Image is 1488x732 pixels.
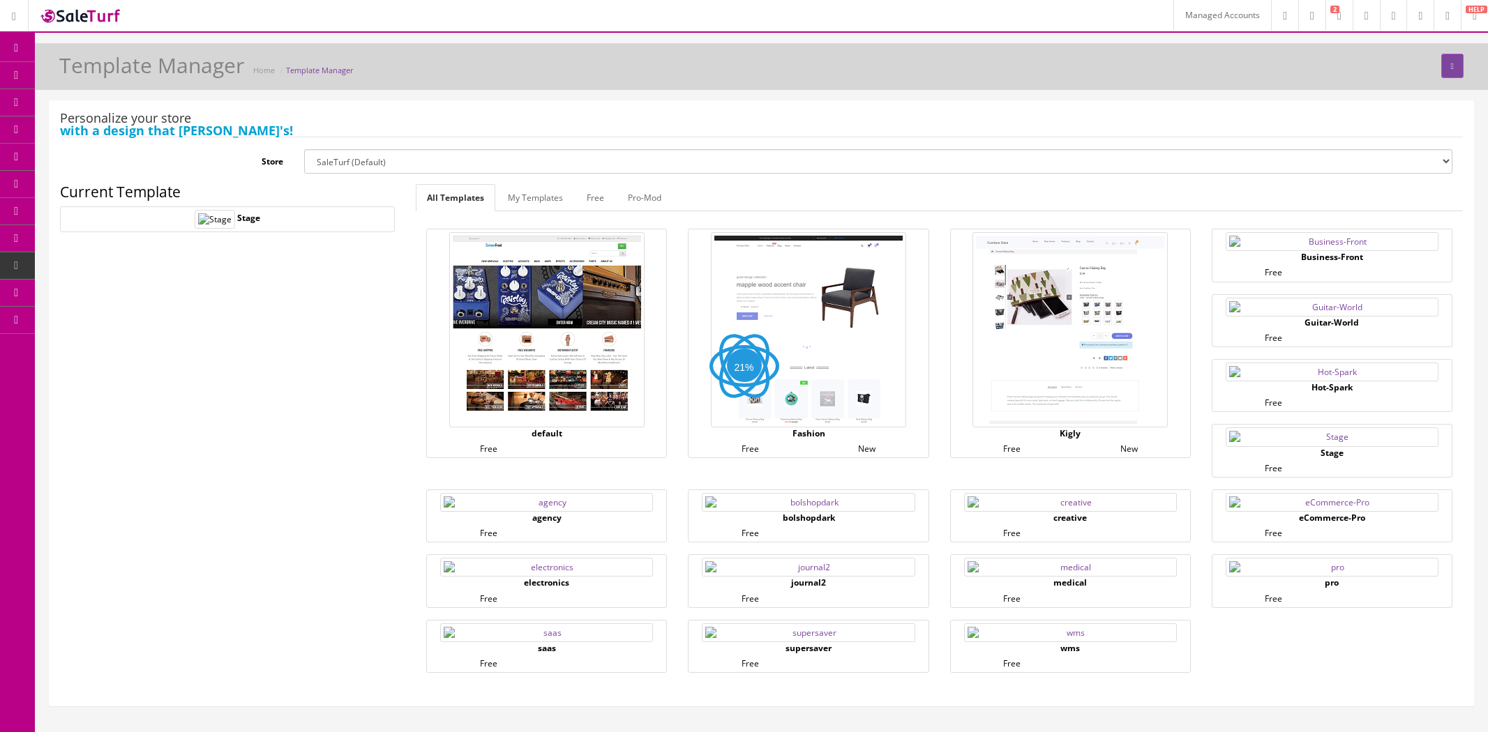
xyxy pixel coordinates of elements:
[430,443,547,455] div: Free
[1215,593,1332,604] div: Free
[1466,6,1487,13] span: HELP
[954,527,1071,539] div: Free
[1215,527,1332,539] div: Free
[954,593,1071,604] div: Free
[1226,363,1438,381] img: Hot-Spark
[1060,642,1080,654] label: wms
[430,527,547,539] div: Free
[524,577,569,588] label: electronics
[954,443,1071,455] div: Free
[1215,332,1332,344] div: Free
[532,427,562,439] label: default
[253,65,275,75] a: Home
[60,112,1463,137] legend: Personalize your store
[416,184,495,211] a: All Templates
[809,443,926,455] div: New
[1305,317,1359,328] label: Guitar-World
[786,642,832,654] label: supersaver
[792,427,825,439] label: Fashion
[1053,512,1087,524] label: creative
[1226,558,1438,577] img: pro
[702,558,915,577] img: journal2
[1226,232,1438,251] img: Business-Front
[1215,462,1332,474] div: Free
[691,443,809,455] div: Free
[964,558,1177,577] img: medical
[60,184,395,200] h3: Current Template
[1299,512,1365,524] label: eCommerce-Pro
[964,493,1177,512] img: creative
[59,54,244,77] h1: Template Manager
[711,232,906,427] img: Fashion
[1312,381,1353,393] label: Hot-Spark
[691,593,809,604] div: Free
[1301,251,1363,263] label: Business-Front
[1053,577,1087,588] label: medical
[1226,298,1438,317] img: Guitar-World
[1226,493,1438,512] img: eCommerce-Pro
[691,657,809,669] div: Free
[1215,266,1332,278] div: Free
[532,512,562,524] label: agency
[39,6,123,25] img: SaleTurf
[440,623,653,642] img: saas
[449,232,645,427] img: default
[964,623,1177,642] img: wms
[286,65,354,75] a: Template Manager
[497,184,574,211] a: My Templates
[972,232,1168,427] img: Kigly
[440,558,653,577] img: electronics
[60,149,294,168] label: Store
[702,623,915,642] img: supersaver
[1060,427,1081,439] label: Kigly
[1321,447,1344,459] label: Stage
[195,210,235,229] img: Stage
[954,657,1071,669] div: Free
[1325,577,1339,588] label: pro
[691,527,809,539] div: Free
[440,493,653,512] img: agency
[791,577,826,588] label: journal2
[1226,427,1438,446] img: Stage
[702,493,915,512] img: bolshopdark
[576,184,615,211] a: Free
[1330,6,1339,13] span: 2
[1215,397,1332,409] div: Free
[783,512,835,524] label: bolshopdark
[237,212,260,224] label: Stage
[60,124,1463,137] span: with a design that [PERSON_NAME]'s!
[430,657,547,669] div: Free
[1070,443,1187,455] div: New
[430,593,547,604] div: Free
[538,642,556,654] label: saas
[617,184,672,211] a: Pro-Mod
